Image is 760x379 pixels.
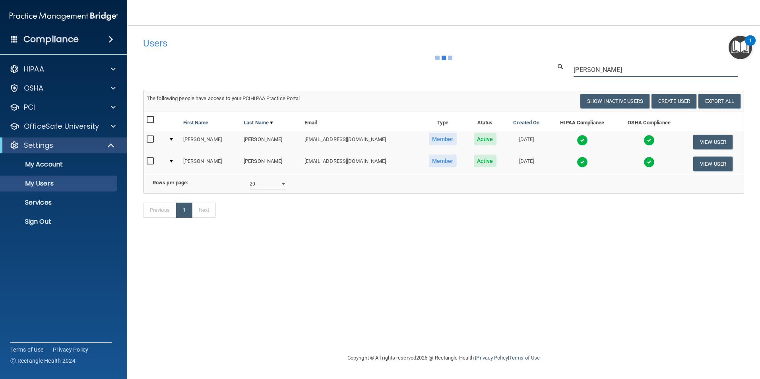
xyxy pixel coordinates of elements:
[24,64,44,74] p: HIPAA
[5,180,114,188] p: My Users
[5,160,114,168] p: My Account
[729,36,752,59] button: Open Resource Center, 1 new notification
[10,122,116,131] a: OfficeSafe University
[240,131,301,153] td: [PERSON_NAME]
[10,102,116,112] a: PCI
[622,323,750,354] iframe: Drift Widget Chat Controller
[301,153,420,174] td: [EMAIL_ADDRESS][DOMAIN_NAME]
[616,112,682,131] th: OSHA Compliance
[644,157,655,168] img: tick.e7d51cea.svg
[180,153,241,174] td: [PERSON_NAME]
[24,141,53,150] p: Settings
[513,118,539,128] a: Created On
[577,157,588,168] img: tick.e7d51cea.svg
[474,133,496,145] span: Active
[301,112,420,131] th: Email
[698,94,741,108] a: Export All
[10,64,116,74] a: HIPAA
[192,203,216,218] a: Next
[244,118,273,128] a: Last Name
[143,38,489,48] h4: Users
[301,131,420,153] td: [EMAIL_ADDRESS][DOMAIN_NAME]
[577,135,588,146] img: tick.e7d51cea.svg
[693,157,733,171] button: View User
[429,133,457,145] span: Member
[180,131,241,153] td: [PERSON_NAME]
[749,41,752,51] div: 1
[693,135,733,149] button: View User
[10,141,115,150] a: Settings
[504,153,548,174] td: [DATE]
[435,56,452,60] img: ajax-loader.4d491dd7.gif
[10,357,76,365] span: Ⓒ Rectangle Health 2024
[299,345,589,371] div: Copyright © All rights reserved 2025 @ Rectangle Health | |
[474,155,496,167] span: Active
[176,203,192,218] a: 1
[24,122,99,131] p: OfficeSafe University
[10,346,43,354] a: Terms of Use
[23,34,79,45] h4: Compliance
[465,112,504,131] th: Status
[143,203,176,218] a: Previous
[153,180,188,186] b: Rows per page:
[651,94,696,108] button: Create User
[183,118,209,128] a: First Name
[147,95,300,101] span: The following people have access to your PCIHIPAA Practice Portal
[549,112,616,131] th: HIPAA Compliance
[580,94,649,108] button: Show Inactive Users
[10,83,116,93] a: OSHA
[53,346,89,354] a: Privacy Policy
[574,62,738,77] input: Search
[10,8,118,24] img: PMB logo
[24,102,35,112] p: PCI
[504,131,548,153] td: [DATE]
[509,355,540,361] a: Terms of Use
[476,355,508,361] a: Privacy Policy
[420,112,465,131] th: Type
[5,218,114,226] p: Sign Out
[644,135,655,146] img: tick.e7d51cea.svg
[24,83,44,93] p: OSHA
[240,153,301,174] td: [PERSON_NAME]
[429,155,457,167] span: Member
[5,199,114,207] p: Services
